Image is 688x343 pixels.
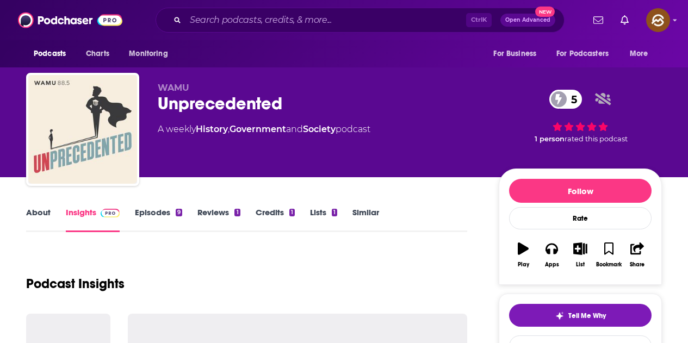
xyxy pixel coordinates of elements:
button: open menu [486,43,550,64]
div: Share [630,261,644,268]
span: 1 person [535,135,565,143]
a: Show notifications dropdown [616,11,633,29]
span: 5 [560,90,582,109]
img: tell me why sparkle [555,311,564,320]
img: Unprecedented [28,75,137,184]
button: open menu [121,43,182,64]
a: Government [230,124,286,134]
img: User Profile [646,8,670,32]
a: Show notifications dropdown [589,11,608,29]
button: List [566,235,594,275]
a: Credits1 [256,207,295,232]
span: Tell Me Why [568,311,606,320]
div: Rate [509,207,652,229]
div: 1 [234,209,240,216]
span: and [286,124,303,134]
a: Charts [79,43,116,64]
div: 5 1 personrated this podcast [499,83,662,150]
button: tell me why sparkleTell Me Why [509,304,652,327]
span: More [630,46,648,61]
a: History [196,124,228,134]
img: Podchaser - Follow, Share and Rate Podcasts [18,10,122,30]
span: Ctrl K [466,13,492,27]
div: Play [518,261,529,268]
h1: Podcast Insights [26,276,125,292]
span: , [228,124,230,134]
span: For Podcasters [556,46,609,61]
div: 1 [289,209,295,216]
a: About [26,207,51,232]
a: 5 [549,90,582,109]
div: A weekly podcast [158,123,370,136]
span: New [535,7,555,17]
button: open menu [26,43,80,64]
button: Play [509,235,537,275]
button: open menu [622,43,662,64]
div: Bookmark [596,261,622,268]
a: Episodes9 [135,207,182,232]
div: 9 [176,209,182,216]
a: InsightsPodchaser Pro [66,207,120,232]
div: List [576,261,585,268]
span: Logged in as hey85204 [646,8,670,32]
span: For Business [493,46,536,61]
a: Society [303,124,336,134]
span: Monitoring [129,46,168,61]
button: Share [623,235,652,275]
div: Apps [545,261,559,268]
span: Podcasts [34,46,66,61]
button: Apps [537,235,566,275]
button: Bookmark [594,235,623,275]
span: Charts [86,46,109,61]
a: Lists1 [310,207,337,232]
button: Show profile menu [646,8,670,32]
div: 1 [332,209,337,216]
span: Open Advanced [505,17,550,23]
img: Podchaser Pro [101,209,120,217]
span: WAMU [158,83,189,93]
span: rated this podcast [565,135,628,143]
div: Search podcasts, credits, & more... [156,8,565,33]
button: Follow [509,179,652,203]
a: Similar [352,207,379,232]
button: Open AdvancedNew [500,14,555,27]
a: Reviews1 [197,207,240,232]
button: open menu [549,43,624,64]
input: Search podcasts, credits, & more... [185,11,466,29]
